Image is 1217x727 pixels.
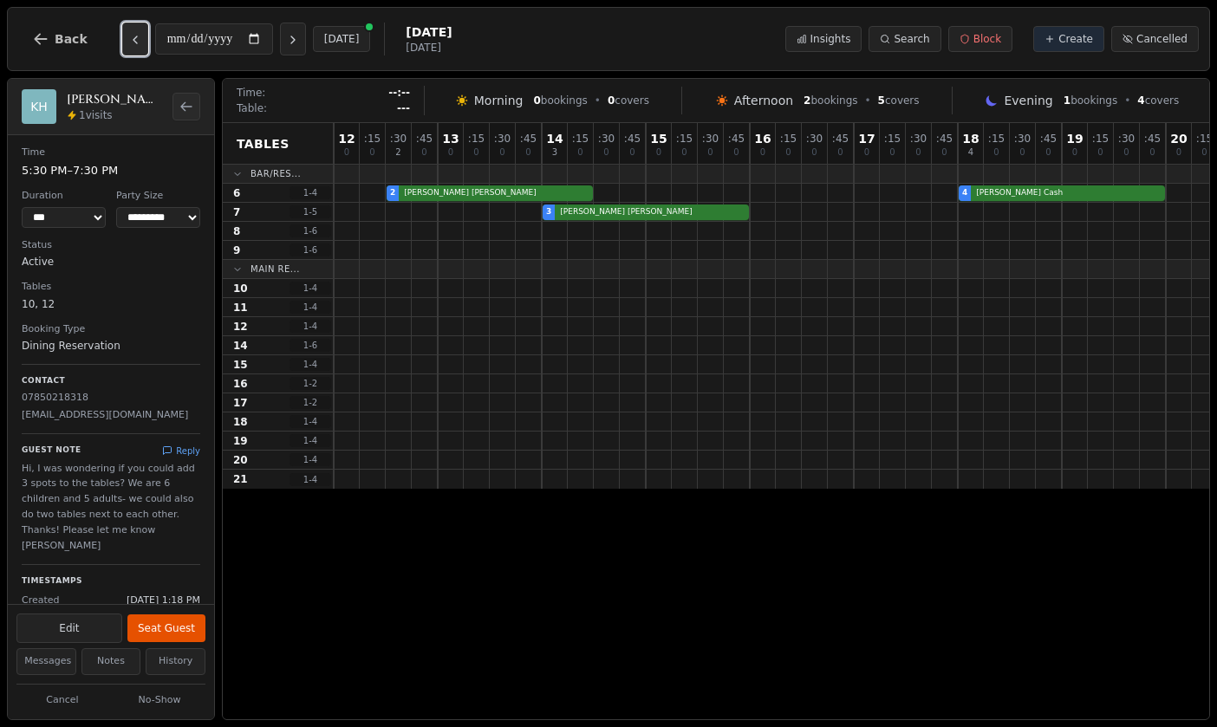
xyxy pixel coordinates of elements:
span: Cancelled [1136,32,1188,46]
span: 4 [968,148,973,157]
span: : 45 [520,133,537,144]
span: 0 [760,148,765,157]
span: 0 [915,148,921,157]
span: 0 [1149,148,1155,157]
span: 0 [577,148,582,157]
span: 12 [233,320,248,334]
span: 1 - 4 [290,453,331,466]
span: 20 [1170,133,1187,145]
span: : 30 [390,133,407,144]
button: Block [948,26,1012,52]
span: 1 [1064,94,1071,107]
span: 1 - 4 [290,301,331,314]
span: 0 [837,148,843,157]
dt: Tables [22,280,200,295]
button: Next day [280,23,306,55]
span: 20 [233,453,248,467]
span: 1 - 4 [290,186,331,199]
span: 1 - 4 [290,473,331,486]
dt: Booking Type [22,322,200,337]
span: 17 [233,396,248,410]
span: Block [973,32,1001,46]
span: 18 [962,133,979,145]
span: 19 [233,434,248,448]
span: 0 [344,148,349,157]
span: 13 [442,133,459,145]
span: 0 [608,94,615,107]
span: 0 [785,148,791,157]
button: Previous day [122,23,148,55]
button: Edit [16,613,122,643]
span: 0 [369,148,374,157]
span: 3 [546,206,551,218]
span: : 45 [728,133,745,144]
span: : 15 [1196,133,1213,144]
span: : 15 [364,133,381,144]
span: 1 - 2 [290,377,331,390]
span: 0 [533,94,540,107]
span: Evening [1004,92,1052,109]
span: covers [878,94,920,107]
span: Afternoon [734,92,793,109]
span: bookings [533,94,587,107]
span: 1 - 4 [290,434,331,447]
span: 0 [1201,148,1207,157]
span: 1 - 6 [290,339,331,352]
span: : 45 [624,133,641,144]
button: Create [1033,26,1104,52]
span: 6 [233,186,240,200]
p: Contact [22,375,200,387]
span: 2 [395,148,400,157]
span: 0 [1045,148,1051,157]
dt: Duration [22,189,106,204]
span: Insights [810,32,851,46]
span: 0 [1019,148,1025,157]
span: : 30 [910,133,927,144]
span: 2 [390,187,395,199]
span: bookings [1064,94,1117,107]
span: 1 visits [79,108,113,122]
span: 15 [233,358,248,372]
span: 8 [233,224,240,238]
span: 18 [233,415,248,429]
span: 0 [629,148,635,157]
span: 16 [754,133,771,145]
button: Notes [81,648,141,675]
span: 0 [1097,148,1103,157]
button: Insights [785,26,862,52]
span: 16 [233,377,248,391]
span: : 15 [988,133,1005,144]
span: Bar/Res... [251,167,301,180]
span: : 15 [884,133,901,144]
p: 07850218318 [22,391,200,406]
span: [DATE] [406,41,452,55]
span: 0 [1123,148,1129,157]
span: covers [1137,94,1179,107]
span: • [865,94,871,107]
span: Create [1058,32,1093,46]
span: 2 [804,94,810,107]
dt: Party Size [116,189,200,204]
dd: 5:30 PM – 7:30 PM [22,162,200,179]
button: Back to bookings list [172,93,200,120]
span: 21 [233,472,248,486]
span: 0 [499,148,504,157]
span: 1 - 4 [290,415,331,428]
span: : 15 [1092,133,1109,144]
dd: active [22,254,200,269]
span: : 30 [1118,133,1135,144]
span: 1 - 4 [290,358,331,371]
span: 11 [233,301,248,315]
span: 0 [448,148,453,157]
span: 15 [650,133,667,145]
span: • [595,94,601,107]
span: [DATE] 1:18 PM [127,594,200,608]
span: • [1124,94,1130,107]
button: Cancel [16,690,108,711]
span: 0 [941,148,947,157]
span: Morning [474,92,524,109]
span: : 15 [468,133,485,144]
span: 7 [233,205,240,219]
span: [PERSON_NAME] Cash [973,187,1162,199]
dd: 10, 12 [22,296,200,312]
